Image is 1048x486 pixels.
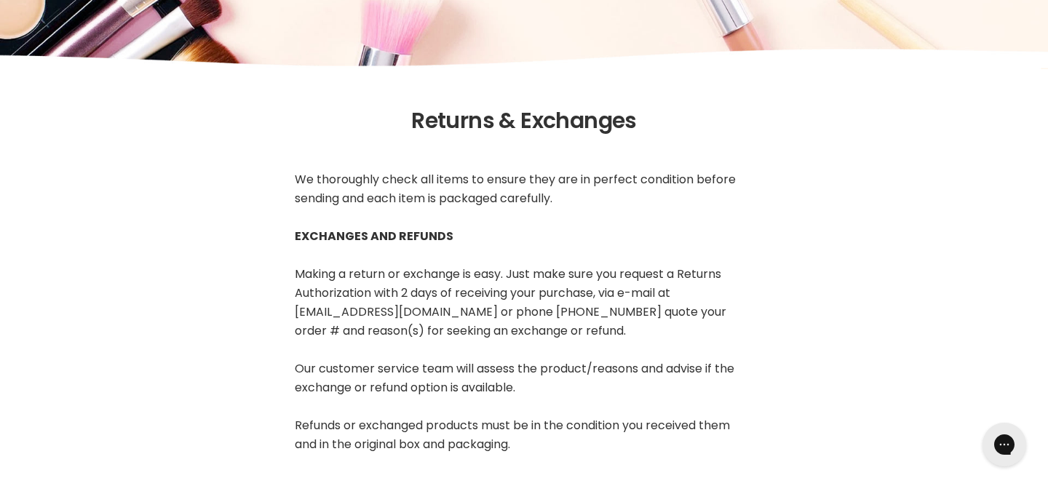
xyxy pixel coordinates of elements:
[18,108,1030,134] h1: Returns & Exchanges
[295,360,734,396] span: Our customer service team will assess the product/reasons and advise if the exchange or refund op...
[295,266,726,339] span: Making a return or exchange is easy. Just make sure you request a Returns Authorization with 2 da...
[295,228,453,244] strong: EXCHANGES AND REFUNDS
[295,417,730,453] span: Refunds or exchanged products must be in the condition you received them and in the original box ...
[975,418,1033,471] iframe: Gorgias live chat messenger
[295,171,736,207] span: We thoroughly check all items to ensure they are in perfect condition before sending and each ite...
